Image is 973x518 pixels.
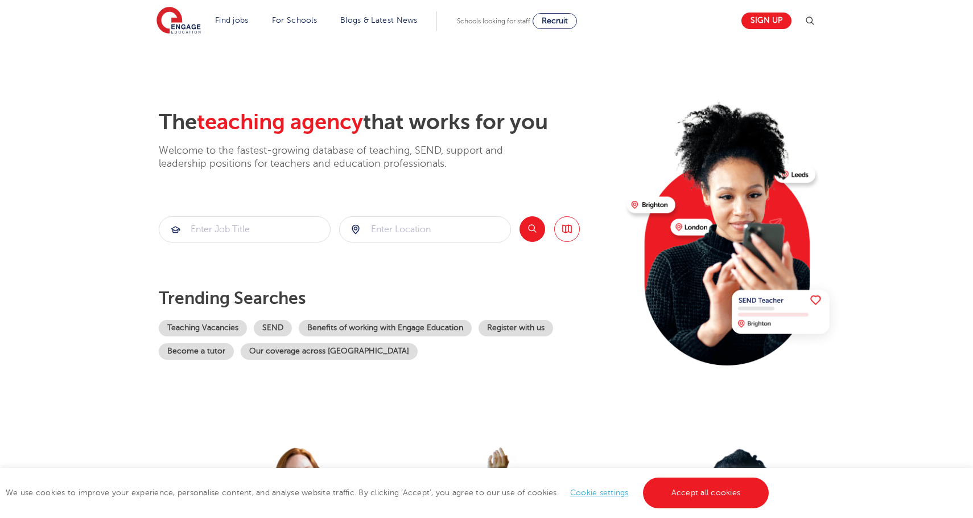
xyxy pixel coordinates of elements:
[340,217,510,242] input: Submit
[159,320,247,336] a: Teaching Vacancies
[457,17,530,25] span: Schools looking for staff
[159,288,618,309] p: Trending searches
[6,488,772,497] span: We use cookies to improve your experience, personalise content, and analyse website traffic. By c...
[197,110,363,134] span: teaching agency
[520,216,545,242] button: Search
[159,144,534,171] p: Welcome to the fastest-growing database of teaching, SEND, support and leadership positions for t...
[159,109,618,135] h2: The that works for you
[159,217,330,242] input: Submit
[533,13,577,29] a: Recruit
[159,216,331,242] div: Submit
[254,320,292,336] a: SEND
[340,16,418,24] a: Blogs & Latest News
[299,320,472,336] a: Benefits of working with Engage Education
[215,16,249,24] a: Find jobs
[159,343,234,360] a: Become a tutor
[741,13,791,29] a: Sign up
[643,478,769,508] a: Accept all cookies
[272,16,317,24] a: For Schools
[156,7,201,35] img: Engage Education
[542,17,568,25] span: Recruit
[479,320,553,336] a: Register with us
[241,343,418,360] a: Our coverage across [GEOGRAPHIC_DATA]
[339,216,511,242] div: Submit
[570,488,629,497] a: Cookie settings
